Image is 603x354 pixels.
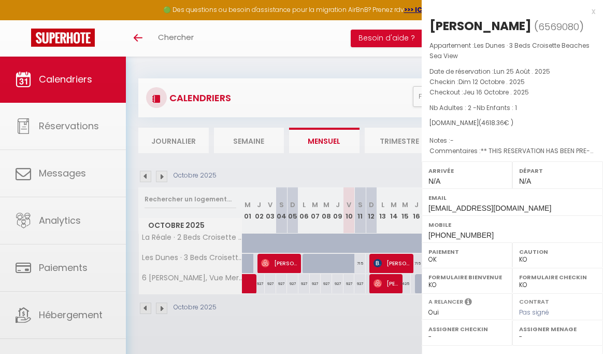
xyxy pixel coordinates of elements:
[428,247,506,257] label: Paiement
[538,20,579,33] span: 6569080
[519,177,531,185] span: N/A
[519,308,549,317] span: Pas signé
[429,87,595,98] p: Checkout :
[428,231,494,239] span: [PHONE_NUMBER]
[428,177,440,185] span: N/A
[428,166,506,176] label: Arrivée
[481,118,504,127] span: 4618.36
[428,272,506,282] label: Formulaire Bienvenue
[429,41,590,60] span: Les Dunes · 3 Beds Croisette Beaches Sea View
[429,146,595,156] p: Commentaires :
[463,88,529,97] span: Jeu 16 Octobre . 2025
[519,166,596,176] label: Départ
[428,297,463,306] label: A relancer
[429,66,595,77] p: Date de réservation :
[465,297,472,309] i: Sélectionner OUI si vous souhaiter envoyer les séquences de messages post-checkout
[428,324,506,334] label: Assigner Checkin
[519,247,596,257] label: Caution
[534,19,584,34] span: ( )
[429,77,595,87] p: Checkin :
[422,5,595,18] div: x
[428,193,596,203] label: Email
[458,77,525,86] span: Dim 12 Octobre . 2025
[477,103,517,112] span: Nb Enfants : 1
[429,18,532,34] div: [PERSON_NAME]
[519,272,596,282] label: Formulaire Checkin
[429,40,595,61] p: Appartement :
[519,324,596,334] label: Assigner Menage
[479,118,513,127] span: ( € )
[429,103,517,112] span: Nb Adultes : 2 -
[428,204,551,212] span: [EMAIL_ADDRESS][DOMAIN_NAME]
[450,136,454,145] span: -
[429,118,595,128] div: [DOMAIN_NAME]
[429,135,595,146] p: Notes :
[428,220,596,230] label: Mobile
[494,67,550,76] span: Lun 25 Août . 2025
[519,297,549,304] label: Contrat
